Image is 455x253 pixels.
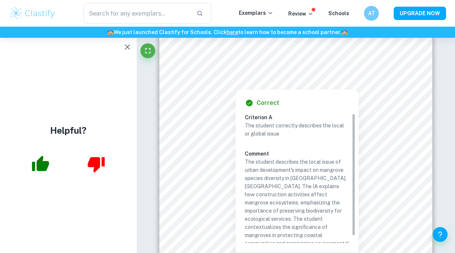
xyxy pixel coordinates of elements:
[9,6,56,21] img: Clastify logo
[328,10,349,16] a: Schools
[245,150,350,158] h6: Comment
[257,99,279,107] h6: Correct
[107,29,114,35] span: 🏫
[288,10,313,18] p: Review
[245,121,350,138] p: The student correctly describes the local or global issue
[364,6,379,21] button: AT
[367,9,376,17] h6: AT
[341,29,348,35] span: 🏫
[239,9,273,17] p: Exemplars
[1,28,454,36] h6: We just launched Clastify for Schools. Click to learn how to become a school partner.
[433,227,448,242] button: Help and Feedback
[84,3,191,24] input: Search for any exemplars...
[227,29,238,35] a: here
[245,113,355,121] h6: Criterion A
[394,7,446,20] button: UPGRADE NOW
[140,43,155,58] button: Fullscreen
[50,124,87,137] h4: Helpful?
